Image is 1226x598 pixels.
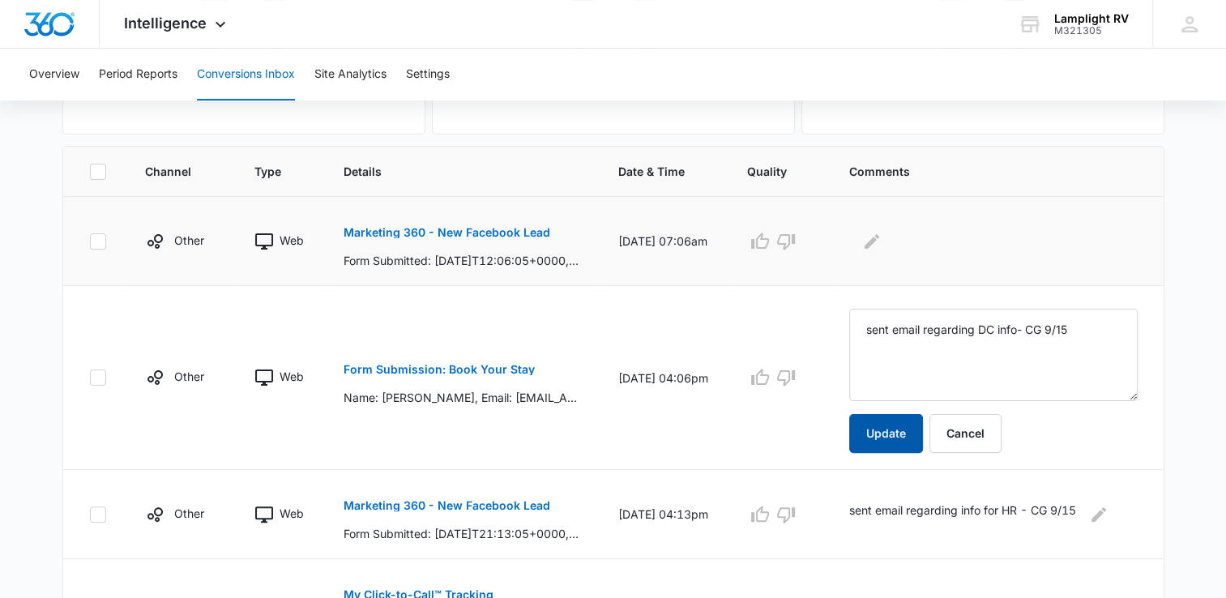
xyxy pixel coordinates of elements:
[99,49,177,100] button: Period Reports
[344,389,579,406] p: Name: [PERSON_NAME], Email: [EMAIL_ADDRESS][DOMAIN_NAME], Phone: [PHONE_NUMBER], How can we help?...
[1054,25,1129,36] div: account id
[599,197,728,286] td: [DATE] 07:06am
[747,163,787,180] span: Quality
[280,368,304,385] p: Web
[344,364,535,375] p: Form Submission: Book Your Stay
[1086,502,1112,528] button: Edit Comments
[344,163,556,180] span: Details
[406,49,450,100] button: Settings
[344,486,550,525] button: Marketing 360 - New Facebook Lead
[599,470,728,559] td: [DATE] 04:13pm
[124,15,207,32] span: Intelligence
[929,414,1002,453] button: Cancel
[197,49,295,100] button: Conversions Inbox
[849,414,923,453] button: Update
[254,163,281,180] span: Type
[344,213,550,252] button: Marketing 360 - New Facebook Lead
[344,500,550,511] p: Marketing 360 - New Facebook Lead
[344,252,579,269] p: Form Submitted: [DATE]T12:06:05+0000, Name: [PERSON_NAME], Email: [EMAIL_ADDRESS][DOMAIN_NAME], P...
[344,227,550,238] p: Marketing 360 - New Facebook Lead
[344,350,535,389] button: Form Submission: Book Your Stay
[849,163,1114,180] span: Comments
[174,505,204,522] p: Other
[849,502,1076,528] p: sent email regarding info for HR - CG 9/15
[145,163,192,180] span: Channel
[599,286,728,470] td: [DATE] 04:06pm
[174,232,204,249] p: Other
[618,163,685,180] span: Date & Time
[280,505,304,522] p: Web
[280,232,304,249] p: Web
[344,525,579,542] p: Form Submitted: [DATE]T21:13:05+0000, Name: [PERSON_NAME], Email: [EMAIL_ADDRESS][DOMAIN_NAME], P...
[174,368,204,385] p: Other
[1054,12,1129,25] div: account name
[849,309,1138,401] textarea: sent email regarding DC info- CG 9/15
[29,49,79,100] button: Overview
[859,229,885,254] button: Edit Comments
[314,49,387,100] button: Site Analytics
